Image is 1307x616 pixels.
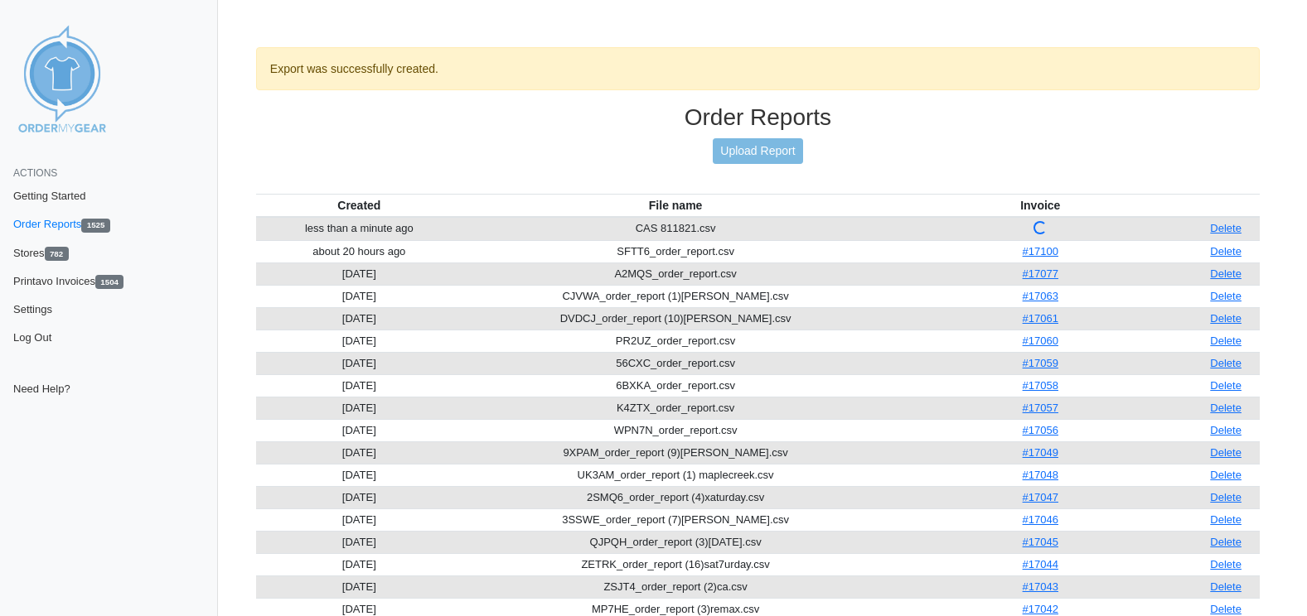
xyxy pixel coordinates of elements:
[1210,469,1242,481] a: Delete
[256,330,462,352] td: [DATE]
[1023,290,1058,302] a: #17063
[13,167,57,179] span: Actions
[1210,558,1242,570] a: Delete
[1023,513,1058,526] a: #17046
[256,553,462,575] td: [DATE]
[1210,402,1242,414] a: Delete
[256,486,462,508] td: [DATE]
[1210,245,1242,257] a: Delete
[888,194,1192,217] th: Invoice
[1023,580,1058,593] a: #17043
[1210,267,1242,280] a: Delete
[462,330,889,352] td: PR2UZ_order_report.csv
[45,247,69,261] span: 782
[1023,379,1058,392] a: #17058
[256,575,462,598] td: [DATE]
[462,486,889,508] td: 2SMQ6_order_report (4)xaturday.csv
[256,217,462,241] td: less than a minute ago
[1023,245,1058,257] a: #17100
[256,531,462,553] td: [DATE]
[256,352,462,374] td: [DATE]
[256,464,462,486] td: [DATE]
[462,531,889,553] td: QJPQH_order_report (3)[DATE].csv
[1023,469,1058,481] a: #17048
[1210,536,1242,548] a: Delete
[713,138,802,164] a: Upload Report
[462,240,889,262] td: SFTT6_order_report.csv
[462,352,889,374] td: 56CXC_order_report.csv
[462,464,889,486] td: UK3AM_order_report (1) maplecreek.csv
[256,419,462,441] td: [DATE]
[1210,379,1242,392] a: Delete
[256,103,1260,132] h3: Order Reports
[1210,334,1242,347] a: Delete
[1023,357,1058,369] a: #17059
[1210,491,1242,503] a: Delete
[1210,290,1242,302] a: Delete
[1210,603,1242,615] a: Delete
[1023,312,1058,325] a: #17061
[1210,446,1242,459] a: Delete
[1210,580,1242,593] a: Delete
[462,262,889,285] td: A2MQS_order_report.csv
[1210,357,1242,369] a: Delete
[462,397,889,419] td: K4ZTX_order_report.csv
[256,508,462,531] td: [DATE]
[1023,603,1058,615] a: #17042
[1023,446,1058,459] a: #17049
[1023,536,1058,548] a: #17045
[256,47,1260,90] div: Export was successfully created.
[1023,402,1058,414] a: #17057
[462,419,889,441] td: WPN7N_order_report.csv
[256,194,462,217] th: Created
[1210,424,1242,436] a: Delete
[462,194,889,217] th: File name
[462,307,889,330] td: DVDCJ_order_report (10)[PERSON_NAME].csv
[95,275,123,289] span: 1504
[1023,267,1058,280] a: #17077
[256,397,462,419] td: [DATE]
[81,219,109,233] span: 1525
[256,441,462,464] td: [DATE]
[1210,312,1242,325] a: Delete
[1023,558,1058,570] a: #17044
[462,285,889,307] td: CJVWA_order_report (1)[PERSON_NAME].csv
[1023,491,1058,503] a: #17047
[462,575,889,598] td: ZSJT4_order_report (2)ca.csv
[462,553,889,575] td: ZETRK_order_report (16)sat7urday.csv
[256,307,462,330] td: [DATE]
[256,374,462,397] td: [DATE]
[256,262,462,285] td: [DATE]
[462,508,889,531] td: 3SSWE_order_report (7)[PERSON_NAME].csv
[1210,222,1242,234] a: Delete
[462,217,889,241] td: CAS 811821.csv
[462,374,889,397] td: 6BXKA_order_report.csv
[1210,513,1242,526] a: Delete
[462,441,889,464] td: 9XPAM_order_report (9)[PERSON_NAME].csv
[1023,334,1058,347] a: #17060
[256,285,462,307] td: [DATE]
[256,240,462,262] td: about 20 hours ago
[1023,424,1058,436] a: #17056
